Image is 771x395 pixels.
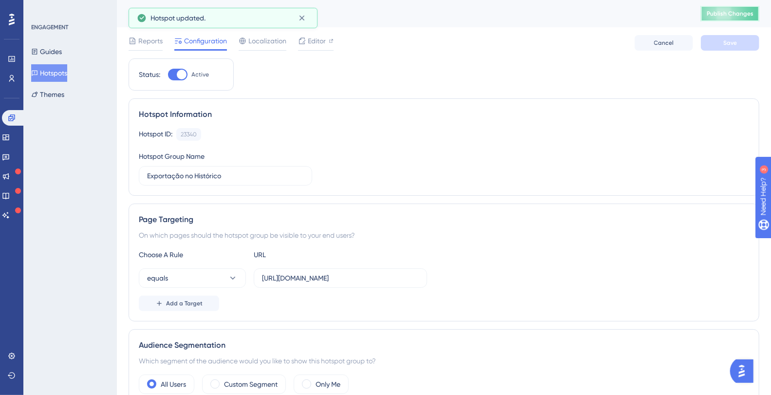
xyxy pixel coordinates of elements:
[723,39,737,47] span: Save
[254,249,361,261] div: URL
[139,296,219,311] button: Add a Target
[166,300,203,307] span: Add a Target
[139,150,205,162] div: Hotspot Group Name
[191,71,209,78] span: Active
[654,39,674,47] span: Cancel
[262,273,419,283] input: yourwebsite.com/path
[139,69,160,80] div: Status:
[701,35,759,51] button: Save
[139,128,172,141] div: Hotspot ID:
[139,339,749,351] div: Audience Segmentation
[635,35,693,51] button: Cancel
[31,86,64,103] button: Themes
[31,64,67,82] button: Hotspots
[224,378,278,390] label: Custom Segment
[701,6,759,21] button: Publish Changes
[730,357,759,386] iframe: UserGuiding AI Assistant Launcher
[139,229,749,241] div: On which pages should the hotspot group be visible to your end users?
[248,35,286,47] span: Localization
[139,214,749,226] div: Page Targeting
[68,5,71,13] div: 3
[308,35,326,47] span: Editor
[139,249,246,261] div: Choose A Rule
[139,355,749,367] div: Which segment of the audience would you like to show this hotspot group to?
[139,109,749,120] div: Hotspot Information
[316,378,340,390] label: Only Me
[184,35,227,47] span: Configuration
[31,43,62,60] button: Guides
[23,2,61,14] span: Need Help?
[707,10,753,18] span: Publish Changes
[129,7,677,20] div: Exportação no Histórico
[138,35,163,47] span: Reports
[139,268,246,288] button: equals
[161,378,186,390] label: All Users
[147,170,304,181] input: Type your Hotspot Group Name here
[150,12,206,24] span: Hotspot updated.
[147,272,168,284] span: equals
[181,131,197,138] div: 23340
[31,23,68,31] div: ENGAGEMENT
